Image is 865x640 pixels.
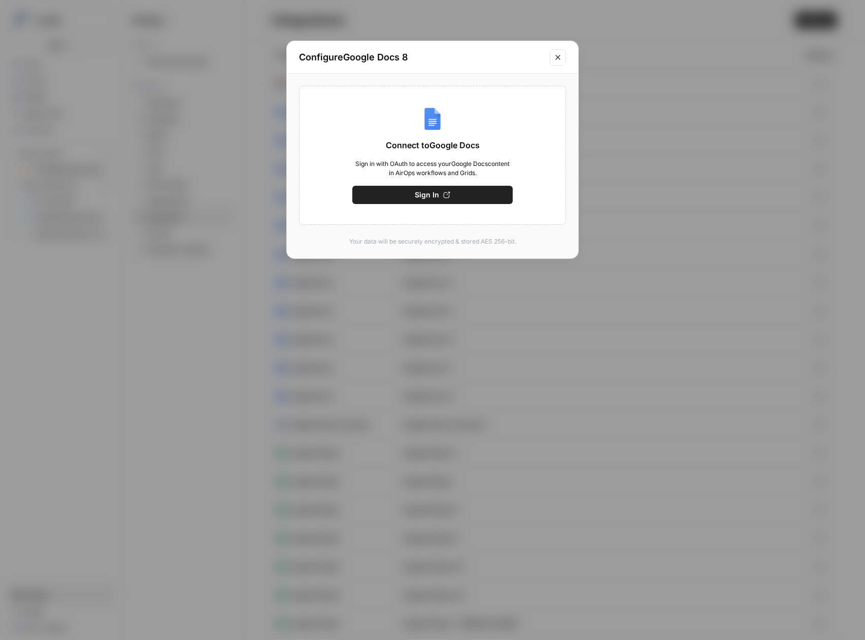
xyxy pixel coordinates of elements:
span: Sign in with OAuth to access your Google Docs content in AirOps workflows and Grids. [352,159,513,178]
button: Sign In [352,186,513,204]
p: Your data will be securely encrypted & stored AES 256-bit. [299,237,566,246]
button: Close modal [550,49,566,65]
span: Connect to Google Docs [386,139,480,151]
span: Sign In [415,190,439,200]
h2: Configure Google Docs 8 [299,50,544,64]
img: Google Docs [420,107,445,131]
